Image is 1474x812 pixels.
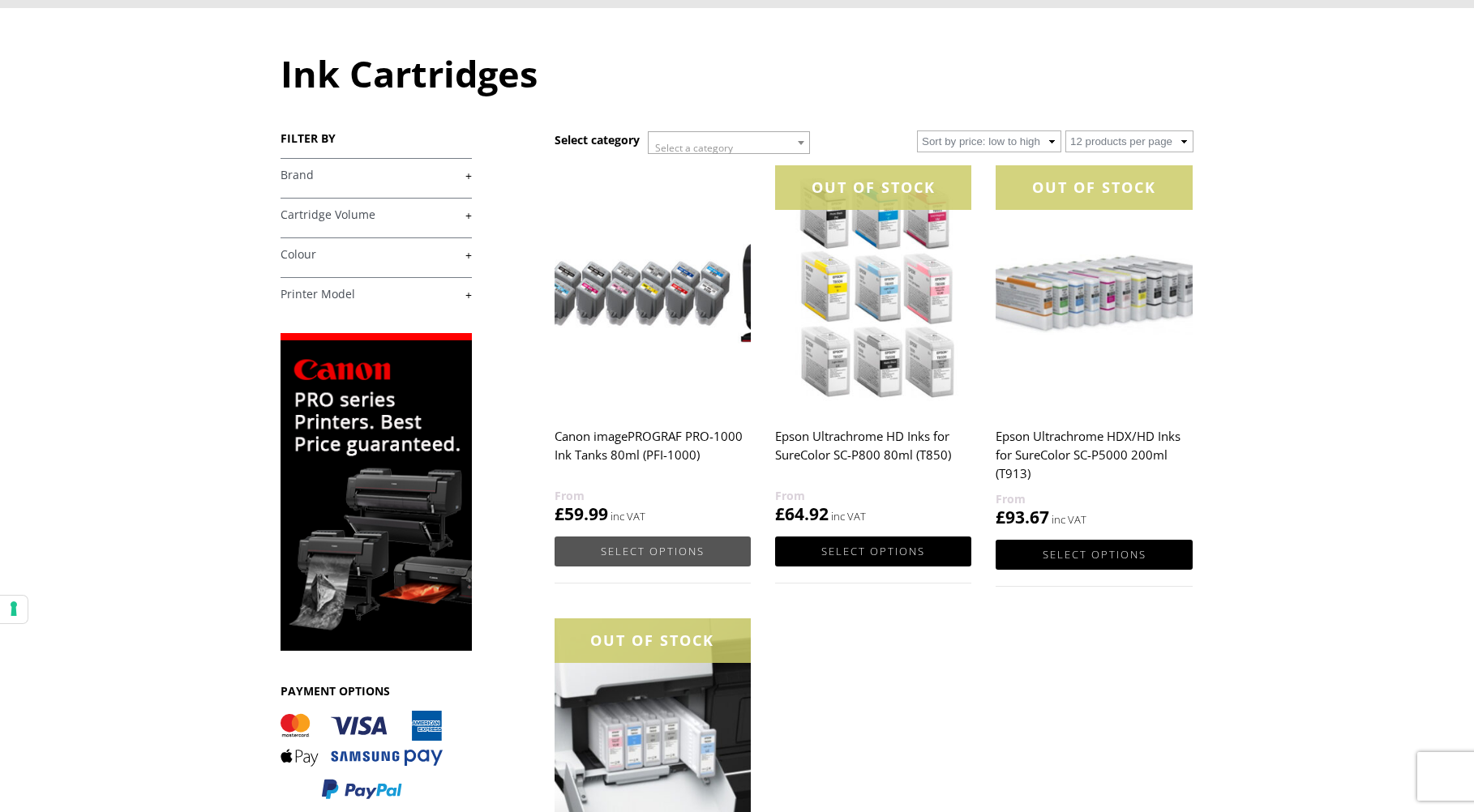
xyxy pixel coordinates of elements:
h2: Epson Ultrachrome HD Inks for SureColor SC-P800 80ml (T850) [775,421,971,486]
h4: Cartridge Volume [281,198,472,230]
a: Canon imagePROGRAF PRO-1000 Ink Tanks 80ml (PFI-1000) £59.99 [555,165,751,526]
a: + [281,287,472,302]
h2: Canon imagePROGRAF PRO-1000 Ink Tanks 80ml (PFI-1000) [555,421,751,486]
img: promo [281,333,472,651]
h3: FILTER BY [281,130,472,146]
img: Epson Ultrachrome HD Inks for SureColor SC-P800 80ml (T850) [775,165,971,411]
span: £ [555,502,564,525]
a: + [281,168,472,183]
h3: PAYMENT OPTIONS [281,683,472,699]
img: Epson Ultrachrome HDX/HD Inks for SureColor SC-P5000 200ml (T913) [996,165,1192,411]
h3: Select category [555,132,640,147]
a: + [281,247,472,263]
div: OUT OF STOCK [996,165,1192,210]
img: Canon imagePROGRAF PRO-1000 Ink Tanks 80ml (PFI-1000) [555,165,751,411]
div: OUT OF STOCK [555,618,751,663]
div: OUT OF STOCK [775,165,971,210]
h4: Colour [281,237,472,270]
bdi: 64.92 [775,502,829,525]
a: OUT OF STOCKEpson Ultrachrome HD Inks for SureColor SC-P800 80ml (T850) £64.92 [775,165,971,526]
h2: Epson Ultrachrome HDX/HD Inks for SureColor SC-P5000 200ml (T913) [996,421,1192,489]
bdi: 93.67 [996,506,1049,528]
span: Select a category [655,141,733,155]
a: Select options for “Canon imagePROGRAF PRO-1000 Ink Tanks 80ml (PFI-1000)” [555,536,751,566]
img: PAYMENT OPTIONS [281,711,443,801]
h4: Printer Model [281,277,472,310]
h1: Ink Cartridges [281,49,1193,98]
a: Select options for “Epson Ultrachrome HDX/HD Inks for SureColor SC-P5000 200ml (T913)” [996,540,1192,570]
span: £ [775,502,785,525]
a: Select options for “Epson Ultrachrome HD Inks for SureColor SC-P800 80ml (T850)” [775,536,971,566]
a: + [281,207,472,223]
select: Shop order [917,130,1061,152]
span: £ [996,506,1005,528]
h4: Brand [281,158,472,190]
bdi: 59.99 [555,502,608,525]
a: OUT OF STOCKEpson Ultrachrome HDX/HD Inks for SureColor SC-P5000 200ml (T913) £93.67 [996,165,1192,529]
